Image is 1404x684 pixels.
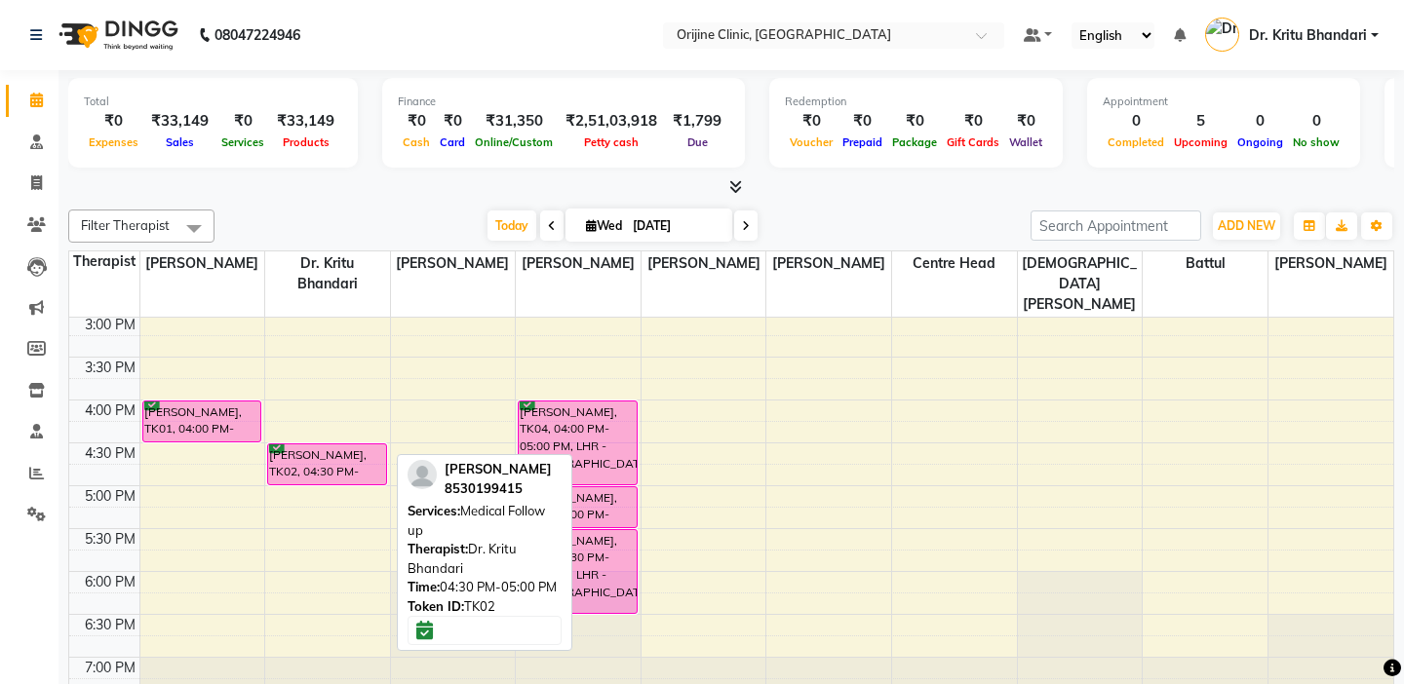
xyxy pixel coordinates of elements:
div: ₹0 [942,110,1004,133]
span: Therapist: [408,541,468,556]
div: [PERSON_NAME], TK02, 04:30 PM-05:00 PM, Medical Follow up [268,444,385,484]
div: 0 [1103,110,1169,133]
span: Services [216,135,269,149]
span: Expenses [84,135,143,149]
span: [PERSON_NAME] [766,251,891,276]
div: 7:00 PM [81,658,139,678]
span: Voucher [785,135,838,149]
div: ₹1,799 [665,110,729,133]
span: Battul [1143,251,1267,276]
div: ₹0 [216,110,269,133]
div: Finance [398,94,729,110]
div: ₹0 [838,110,887,133]
span: [PERSON_NAME] [140,251,265,276]
div: ₹0 [785,110,838,133]
span: [PERSON_NAME] [642,251,766,276]
span: Gift Cards [942,135,1004,149]
div: 4:30 PM [81,443,139,464]
span: Services: [408,503,460,518]
div: [PERSON_NAME], TK04, 05:00 PM-05:30 PM, LHR-[DEMOGRAPHIC_DATA] Underarms [519,487,636,527]
img: profile [408,460,437,489]
input: Search Appointment [1031,210,1201,241]
img: logo [50,8,183,62]
div: 5:30 PM [81,529,139,550]
div: ₹0 [887,110,942,133]
div: Redemption [785,94,1047,110]
div: Total [84,94,342,110]
span: Ongoing [1232,135,1288,149]
span: Due [682,135,713,149]
div: ₹31,350 [470,110,558,133]
div: ₹0 [84,110,143,133]
div: 3:00 PM [81,315,139,335]
span: Card [435,135,470,149]
span: Prepaid [838,135,887,149]
span: Cash [398,135,435,149]
div: TK02 [408,597,562,617]
span: Upcoming [1169,135,1232,149]
span: Wed [581,218,627,233]
div: Dr. Kritu Bhandari [408,540,562,578]
span: ADD NEW [1218,218,1275,233]
span: Dr. Kritu Bhandari [1249,25,1367,46]
span: No show [1288,135,1345,149]
div: ₹33,149 [269,110,342,133]
span: [PERSON_NAME] [391,251,516,276]
div: ₹0 [398,110,435,133]
div: 04:30 PM-05:00 PM [408,578,562,597]
div: 4:00 PM [81,400,139,421]
div: ₹0 [435,110,470,133]
div: ₹2,51,03,918 [558,110,665,133]
span: Dr. Kritu Bhandari [265,251,390,296]
span: Products [278,135,334,149]
span: Completed [1103,135,1169,149]
div: 5 [1169,110,1232,133]
input: 2025-09-03 [627,211,724,241]
span: [DEMOGRAPHIC_DATA][PERSON_NAME] [1018,251,1143,317]
div: [PERSON_NAME], TK04, 04:00 PM-05:00 PM, LHR -[DEMOGRAPHIC_DATA] Full Arms [519,401,636,484]
span: [PERSON_NAME] [1268,251,1393,276]
span: Token ID: [408,598,464,614]
div: 6:00 PM [81,572,139,592]
div: 6:30 PM [81,615,139,635]
div: 3:30 PM [81,358,139,378]
div: 8530199415 [445,479,552,499]
span: Wallet [1004,135,1047,149]
div: Therapist [69,251,139,272]
span: Time: [408,579,440,594]
div: 0 [1288,110,1345,133]
div: ₹0 [1004,110,1047,133]
div: [PERSON_NAME], TK04, 05:30 PM-06:30 PM, LHR - [DEMOGRAPHIC_DATA] Full Back [519,530,636,613]
div: 0 [1232,110,1288,133]
span: Centre Head [892,251,1017,276]
span: Filter Therapist [81,217,170,233]
img: Dr. Kritu Bhandari [1205,18,1239,52]
button: ADD NEW [1213,212,1280,240]
div: ₹33,149 [143,110,216,133]
div: [PERSON_NAME], TK01, 04:00 PM-04:30 PM, Online Medical Follow-up [143,401,260,441]
span: Sales [161,135,199,149]
span: [PERSON_NAME] [445,461,552,476]
span: Medical Follow up [408,503,545,538]
div: Appointment [1103,94,1345,110]
span: [PERSON_NAME] [516,251,641,276]
span: Online/Custom [470,135,558,149]
div: 5:00 PM [81,486,139,507]
span: Package [887,135,942,149]
span: Today [487,210,536,241]
b: 08047224946 [214,8,300,62]
span: Petty cash [579,135,643,149]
